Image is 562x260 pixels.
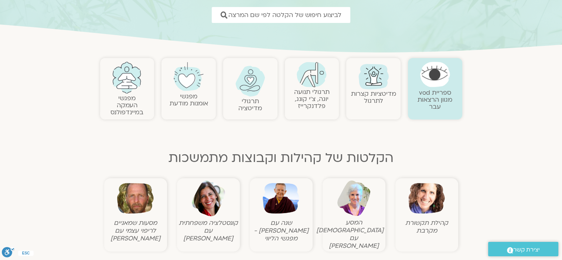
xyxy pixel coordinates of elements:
[106,219,165,242] figcaption: מסעות שמאניים לריפוי עצמי עם [PERSON_NAME]
[179,219,238,242] figcaption: קונסטלציה משפחתית עם [PERSON_NAME]
[418,88,452,111] a: ספריית vodמגוון הרצאות עבר
[513,245,540,255] span: יצירת קשר
[294,88,330,110] a: תרגולי תנועהיוגה, צ׳י קונג, פלדנקרייז
[170,92,208,108] a: מפגשיאומנות מודעת
[397,219,456,234] figcaption: קהילת תקשורת מקרבת
[252,219,311,242] figcaption: שנה עם [PERSON_NAME] - מפגשי הליווי
[100,151,462,165] h2: הקלטות של קהילות וקבוצות מתמשכות
[351,90,396,105] a: מדיטציות קצרות לתרגול
[110,94,143,117] a: מפגשיהעמקה במיינדפולנס
[488,242,558,256] a: יצירת קשר
[212,7,350,23] a: לביצוע חיפוש של הקלטה לפי שם המרצה
[238,97,262,112] a: תרגולימדיטציה
[324,219,384,250] figcaption: המסע [DEMOGRAPHIC_DATA] עם [PERSON_NAME]
[228,11,341,18] span: לביצוע חיפוש של הקלטה לפי שם המרצה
